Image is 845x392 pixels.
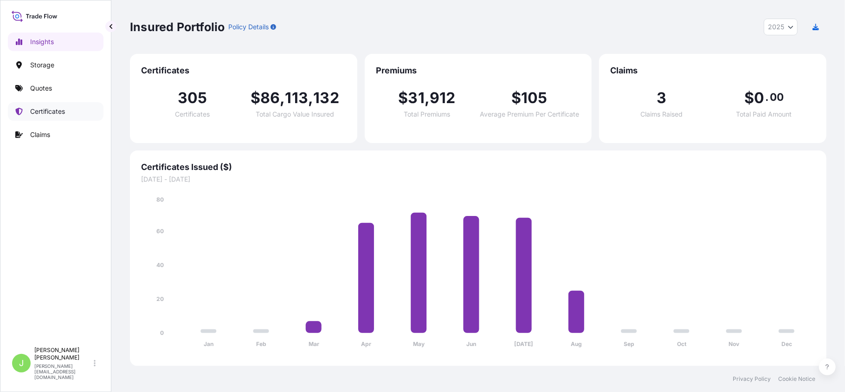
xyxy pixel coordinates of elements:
[8,79,103,98] a: Quotes
[361,341,371,348] tspan: Apr
[34,346,92,361] p: [PERSON_NAME] [PERSON_NAME]
[770,93,784,101] span: 00
[677,341,687,348] tspan: Oct
[408,91,425,105] span: 31
[764,19,798,35] button: Year Selector
[657,91,666,105] span: 3
[376,65,581,76] span: Premiums
[778,375,815,383] a: Cookie Notice
[754,91,764,105] span: 0
[8,102,103,121] a: Certificates
[404,111,450,118] span: Total Premiums
[156,261,164,268] tspan: 40
[610,65,815,76] span: Claims
[744,91,754,105] span: $
[313,91,339,105] span: 132
[425,91,430,105] span: ,
[285,91,308,105] span: 113
[480,111,579,118] span: Average Premium Per Certificate
[30,130,50,139] p: Claims
[521,91,548,105] span: 105
[156,196,164,203] tspan: 80
[768,22,784,32] span: 2025
[141,162,815,173] span: Certificates Issued ($)
[256,111,334,118] span: Total Cargo Value Insured
[766,93,769,101] span: .
[141,65,346,76] span: Certificates
[8,56,103,74] a: Storage
[640,111,683,118] span: Claims Raised
[130,20,225,34] p: Insured Portfolio
[178,91,207,105] span: 305
[8,33,103,51] a: Insights
[398,91,408,105] span: $
[466,341,476,348] tspan: Jun
[228,22,269,32] p: Policy Details
[733,375,771,383] a: Privacy Policy
[160,329,164,336] tspan: 0
[430,91,456,105] span: 912
[156,295,164,302] tspan: 20
[308,91,313,105] span: ,
[8,125,103,144] a: Claims
[34,363,92,380] p: [PERSON_NAME][EMAIL_ADDRESS][DOMAIN_NAME]
[141,175,815,184] span: [DATE] - [DATE]
[781,341,792,348] tspan: Dec
[30,84,52,93] p: Quotes
[175,111,210,118] span: Certificates
[251,91,260,105] span: $
[515,341,534,348] tspan: [DATE]
[624,341,634,348] tspan: Sep
[260,91,280,105] span: 86
[204,341,213,348] tspan: Jan
[30,107,65,116] p: Certificates
[280,91,285,105] span: ,
[571,341,582,348] tspan: Aug
[30,60,54,70] p: Storage
[413,341,425,348] tspan: May
[511,91,521,105] span: $
[729,341,740,348] tspan: Nov
[156,228,164,235] tspan: 60
[19,359,24,368] span: J
[30,37,54,46] p: Insights
[256,341,266,348] tspan: Feb
[309,341,319,348] tspan: Mar
[736,111,792,118] span: Total Paid Amount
